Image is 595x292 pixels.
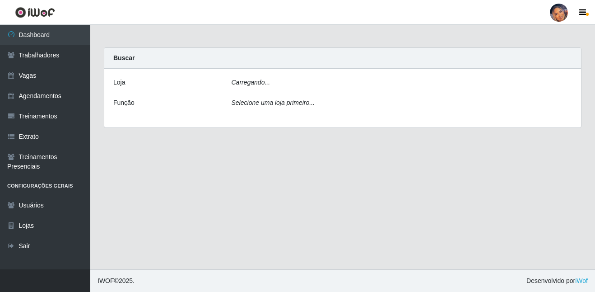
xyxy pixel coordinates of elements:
span: IWOF [98,277,114,284]
span: Desenvolvido por [526,276,588,286]
label: Função [113,98,135,108]
a: iWof [575,277,588,284]
i: Carregando... [232,79,270,86]
label: Loja [113,78,125,87]
strong: Buscar [113,54,135,61]
span: © 2025 . [98,276,135,286]
i: Selecione uma loja primeiro... [232,99,315,106]
img: CoreUI Logo [15,7,55,18]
